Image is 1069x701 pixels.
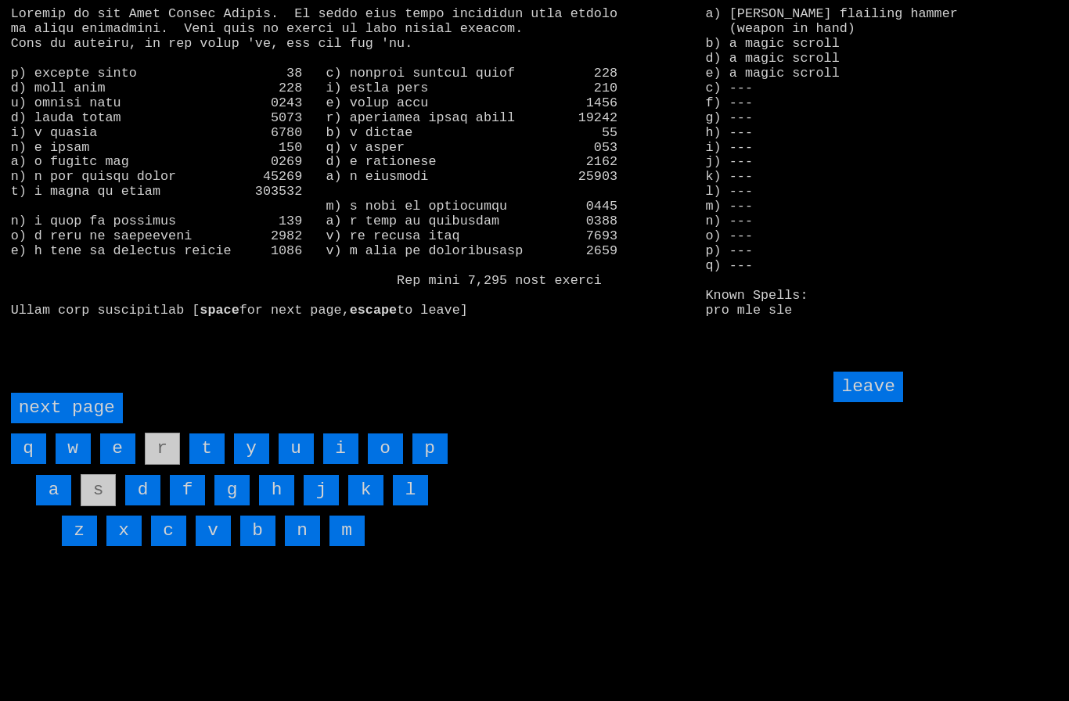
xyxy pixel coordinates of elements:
input: u [279,433,314,464]
b: escape [350,303,397,318]
stats: a) [PERSON_NAME] flailing hammer (weapon in hand) b) a magic scroll d) a magic scroll e) a magic ... [706,7,1059,217]
input: f [170,475,205,505]
input: b [240,516,275,546]
input: h [259,475,294,505]
input: c [151,516,186,546]
input: j [304,475,339,505]
larn: Loremip do sit Amet Consec Adipis. El seddo eius tempo incididun utla etdolo ma aliqu enimadmini.... [11,7,685,358]
b: space [200,303,239,318]
input: n [285,516,320,546]
input: w [56,433,91,464]
input: next page [11,393,123,423]
input: g [214,475,250,505]
input: t [189,433,225,464]
input: k [348,475,383,505]
input: q [11,433,46,464]
input: a [36,475,71,505]
input: p [412,433,448,464]
input: z [62,516,97,546]
input: y [234,433,269,464]
input: e [100,433,135,464]
input: m [329,516,365,546]
input: i [323,433,358,464]
input: d [125,475,160,505]
input: v [196,516,231,546]
input: l [393,475,428,505]
input: x [106,516,142,546]
input: leave [833,372,902,402]
input: o [368,433,403,464]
